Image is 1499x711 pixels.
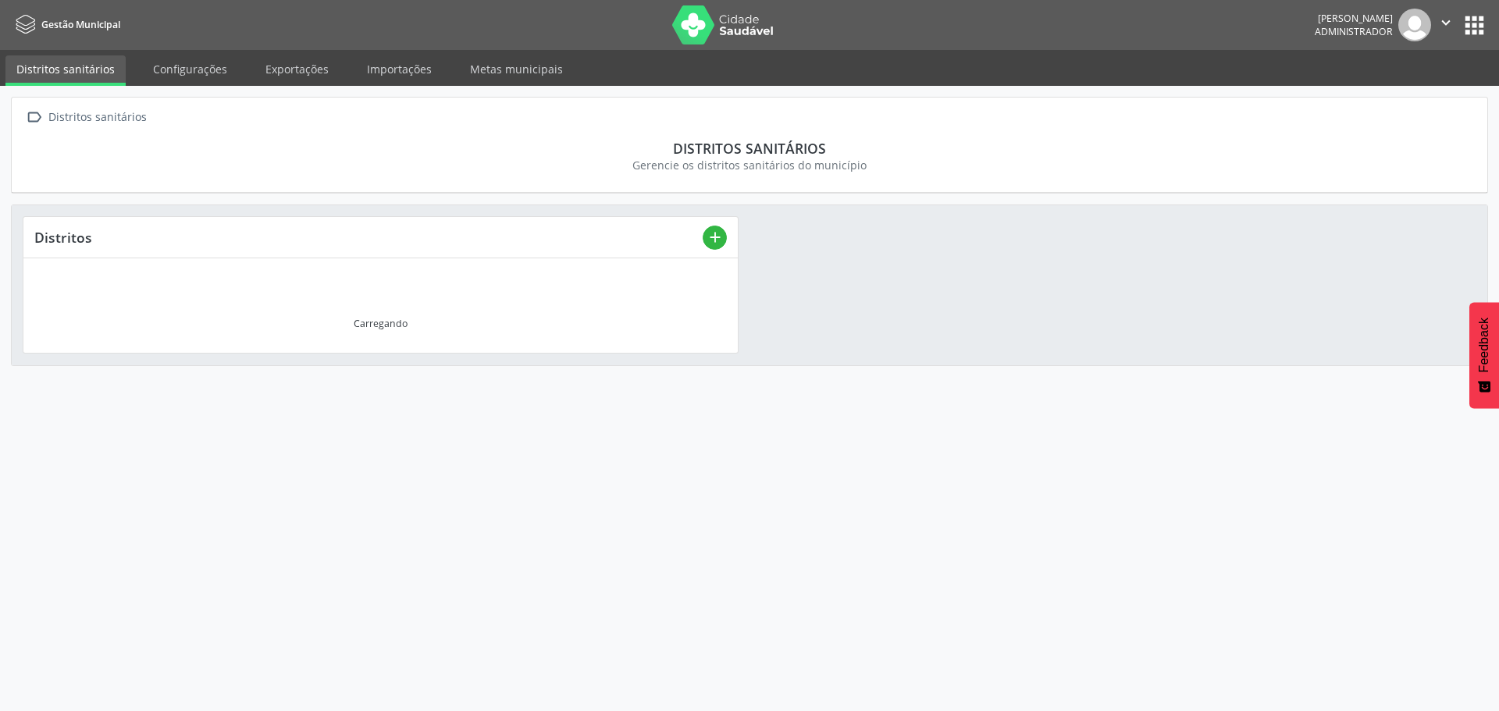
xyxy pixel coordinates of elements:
[1398,9,1431,41] img: img
[23,106,149,129] a:  Distritos sanitários
[354,317,408,330] div: Carregando
[356,55,443,83] a: Importações
[707,229,724,246] i: add
[34,140,1465,157] div: Distritos sanitários
[34,157,1465,173] div: Gerencie os distritos sanitários do município
[459,55,574,83] a: Metas municipais
[41,18,120,31] span: Gestão Municipal
[1437,14,1454,31] i: 
[255,55,340,83] a: Exportações
[1315,12,1393,25] div: [PERSON_NAME]
[1461,12,1488,39] button: apps
[1477,318,1491,372] span: Feedback
[1469,302,1499,408] button: Feedback - Mostrar pesquisa
[703,226,727,250] button: add
[11,12,120,37] a: Gestão Municipal
[23,106,45,129] i: 
[34,229,703,246] div: Distritos
[142,55,238,83] a: Configurações
[45,106,149,129] div: Distritos sanitários
[5,55,126,86] a: Distritos sanitários
[1315,25,1393,38] span: Administrador
[1431,9,1461,41] button: 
